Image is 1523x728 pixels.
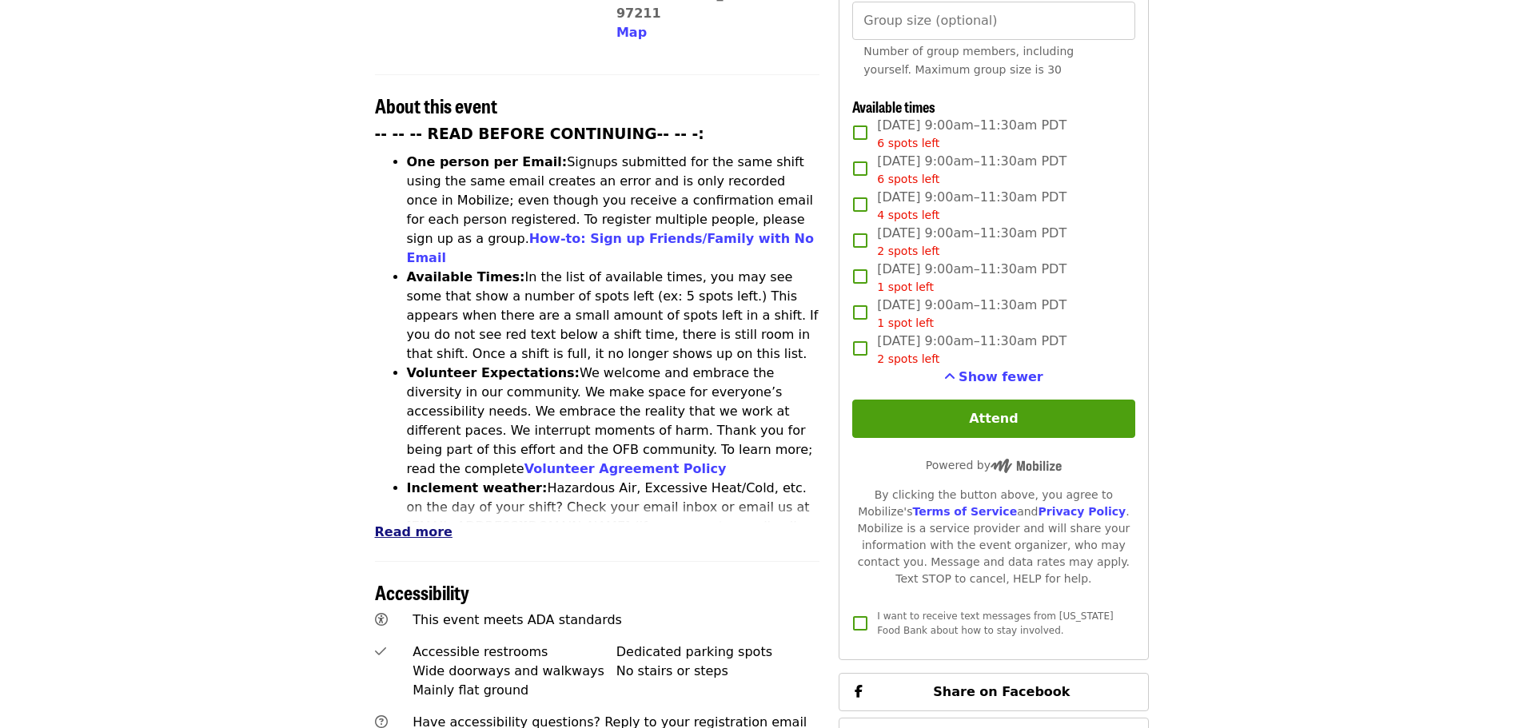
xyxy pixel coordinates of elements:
[616,23,647,42] button: Map
[407,480,548,495] strong: Inclement weather:
[877,137,939,149] span: 6 spots left
[616,642,820,662] div: Dedicated parking spots
[877,260,1066,296] span: [DATE] 9:00am–11:30am PDT
[944,368,1043,387] button: See more timeslots
[877,352,939,365] span: 2 spots left
[375,612,388,627] i: universal-access icon
[1038,505,1126,518] a: Privacy Policy
[877,245,939,257] span: 2 spots left
[933,684,1070,699] span: Share on Facebook
[877,209,939,221] span: 4 spots left
[413,612,622,627] span: This event meets ADA standards
[863,45,1074,76] span: Number of group members, including yourself. Maximum group size is 30
[877,116,1066,152] span: [DATE] 9:00am–11:30am PDT
[926,459,1062,471] span: Powered by
[407,364,820,479] li: We welcome and embrace the diversity in our community. We make space for everyone’s accessibility...
[877,173,939,185] span: 6 spots left
[375,125,704,142] strong: -- -- -- READ BEFORE CONTINUING-- -- -:
[407,268,820,364] li: In the list of available times, you may see some that show a number of spots left (ex: 5 spots le...
[407,269,525,284] strong: Available Times:
[852,2,1134,40] input: [object Object]
[407,231,815,265] a: How-to: Sign up Friends/Family with No Email
[877,280,934,293] span: 1 spot left
[852,400,1134,438] button: Attend
[407,479,820,575] li: Hazardous Air, Excessive Heat/Cold, etc. on the day of your shift? Check your email inbox or emai...
[413,662,616,681] div: Wide doorways and walkways
[375,578,469,606] span: Accessibility
[877,332,1066,368] span: [DATE] 9:00am–11:30am PDT
[375,644,386,659] i: check icon
[877,296,1066,332] span: [DATE] 9:00am–11:30am PDT
[877,224,1066,260] span: [DATE] 9:00am–11:30am PDT
[524,461,727,476] a: Volunteer Agreement Policy
[413,681,616,700] div: Mainly flat ground
[959,369,1043,384] span: Show fewer
[877,152,1066,188] span: [DATE] 9:00am–11:30am PDT
[852,96,935,117] span: Available times
[375,91,497,119] span: About this event
[413,642,616,662] div: Accessible restrooms
[912,505,1017,518] a: Terms of Service
[877,611,1113,636] span: I want to receive text messages from [US_STATE] Food Bank about how to stay involved.
[991,459,1062,473] img: Powered by Mobilize
[407,153,820,268] li: Signups submitted for the same shift using the same email creates an error and is only recorded o...
[375,523,453,542] button: Read more
[407,365,580,380] strong: Volunteer Expectations:
[375,524,453,539] span: Read more
[616,25,647,40] span: Map
[616,662,820,681] div: No stairs or steps
[407,154,568,169] strong: One person per Email:
[852,487,1134,587] div: By clicking the button above, you agree to Mobilize's and . Mobilize is a service provider and wi...
[877,188,1066,224] span: [DATE] 9:00am–11:30am PDT
[839,673,1148,711] button: Share on Facebook
[877,316,934,329] span: 1 spot left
